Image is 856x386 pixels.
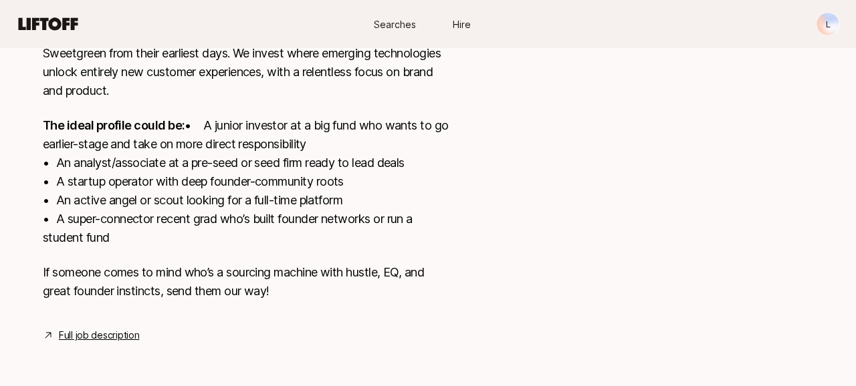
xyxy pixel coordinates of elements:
[428,12,495,37] a: Hire
[816,12,840,36] button: L
[826,16,831,32] p: L
[43,118,185,132] strong: The ideal profile could be:
[43,7,449,100] p: We’re a [US_STATE]–based early-stage venture firm that has backed category-defining companies lik...
[453,17,471,31] span: Hire
[59,327,139,343] a: Full job description
[43,263,449,301] p: If someone comes to mind who’s a sourcing machine with hustle, EQ, and great founder instincts, s...
[374,17,416,31] span: Searches
[361,12,428,37] a: Searches
[43,116,449,247] p: • A junior investor at a big fund who wants to go earlier-stage and take on more direct responsib...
